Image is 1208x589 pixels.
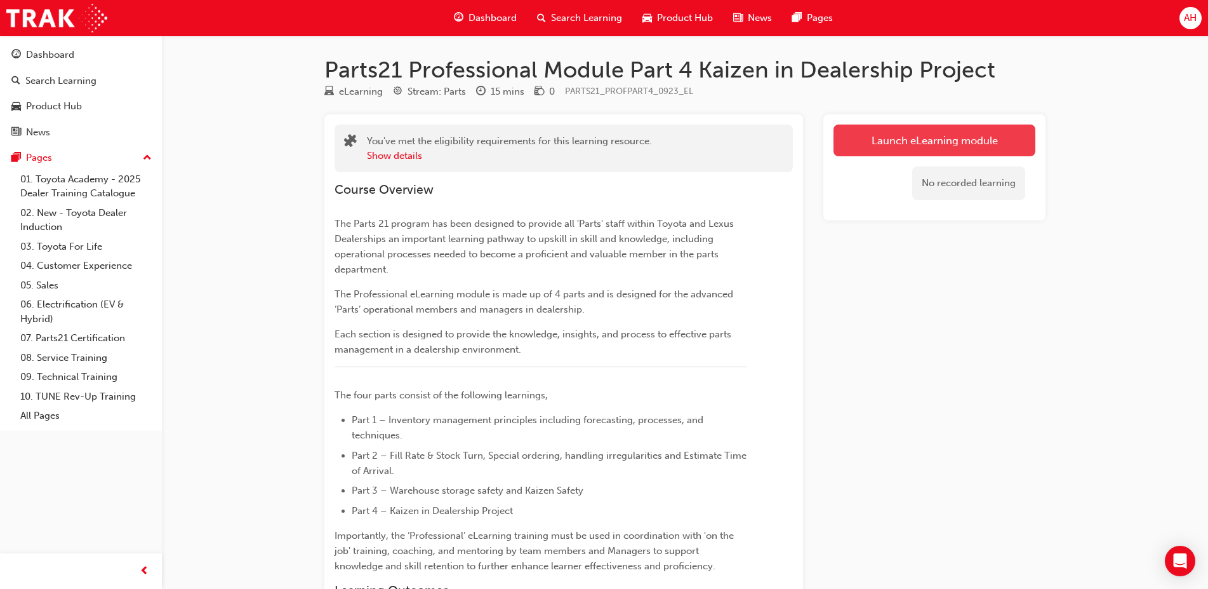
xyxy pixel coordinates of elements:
[5,41,157,146] button: DashboardSearch LearningProduct HubNews
[15,237,157,257] a: 03. Toyota For Life
[15,276,157,295] a: 05. Sales
[335,288,736,315] span: The Professional eLearning module is made up of 4 parts and is designed for the advanced ‘Parts’ ...
[15,387,157,407] a: 10. TUNE Rev-Up Training
[352,414,706,441] span: Part 1 – Inventory management principles including forecasting, processes, and techniques.
[476,84,524,100] div: Duration
[6,4,107,32] img: Trak
[324,56,1045,84] h1: Parts21 Professional Module Part 4 Kaizen in Dealership Project
[565,86,693,97] span: Learning resource code
[5,146,157,170] button: Pages
[527,5,632,31] a: search-iconSearch Learning
[352,450,749,477] span: Part 2 – Fill Rate & Stock Turn, Special ordering, handling irregularities and Estimate Time of A...
[11,50,21,61] span: guage-icon
[339,85,383,99] div: eLearning
[912,166,1025,200] div: No recorded learning
[642,10,652,26] span: car-icon
[534,84,555,100] div: Price
[476,86,486,98] span: clock-icon
[444,5,527,31] a: guage-iconDashboard
[549,85,555,99] div: 0
[551,11,622,25] span: Search Learning
[26,48,74,62] div: Dashboard
[140,564,149,579] span: prev-icon
[491,85,524,99] div: 15 mins
[534,86,544,98] span: money-icon
[26,99,82,114] div: Product Hub
[15,367,157,387] a: 09. Technical Training
[335,530,736,572] span: Importantly, the ‘Professional’ eLearning training must be used in coordination with 'on the job'...
[367,149,422,163] button: Show details
[782,5,843,31] a: pages-iconPages
[324,86,334,98] span: learningResourceType_ELEARNING-icon
[807,11,833,25] span: Pages
[15,328,157,348] a: 07. Parts21 Certification
[733,10,743,26] span: news-icon
[335,218,736,275] span: The Parts 21 program has been designed to provide all 'Parts' staff within Toyota and Lexus Deale...
[408,85,466,99] div: Stream: Parts
[26,125,50,140] div: News
[11,152,21,164] span: pages-icon
[15,170,157,203] a: 01. Toyota Academy - 2025 Dealer Training Catalogue
[15,203,157,237] a: 02. New - Toyota Dealer Induction
[454,10,463,26] span: guage-icon
[11,101,21,112] span: car-icon
[1179,7,1202,29] button: AH
[335,182,434,197] span: Course Overview
[11,76,20,87] span: search-icon
[1184,11,1197,25] span: AH
[5,43,157,67] a: Dashboard
[15,406,157,426] a: All Pages
[468,11,517,25] span: Dashboard
[335,389,548,401] span: The four parts consist of the following learnings,
[344,135,357,150] span: puzzle-icon
[367,134,652,163] div: You've met the eligibility requirements for this learning resource.
[632,5,723,31] a: car-iconProduct Hub
[1165,546,1195,576] div: Open Intercom Messenger
[657,11,713,25] span: Product Hub
[723,5,782,31] a: news-iconNews
[26,151,52,165] div: Pages
[352,485,583,496] span: Part 3 – Warehouse storage safety and Kaizen Safety
[393,86,402,98] span: target-icon
[393,84,466,100] div: Stream
[5,121,157,144] a: News
[748,11,772,25] span: News
[15,348,157,368] a: 08. Service Training
[352,505,513,517] span: Part 4 – Kaizen in Dealership Project
[537,10,546,26] span: search-icon
[5,69,157,93] a: Search Learning
[11,127,21,139] span: news-icon
[15,295,157,328] a: 06. Electrification (EV & Hybrid)
[25,74,96,88] div: Search Learning
[324,84,383,100] div: Type
[5,95,157,118] a: Product Hub
[833,125,1035,156] a: Launch eLearning module
[15,256,157,276] a: 04. Customer Experience
[335,328,734,355] span: Each section is designed to provide the knowledge, insights, and process to effective parts manag...
[792,10,802,26] span: pages-icon
[143,150,152,166] span: up-icon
